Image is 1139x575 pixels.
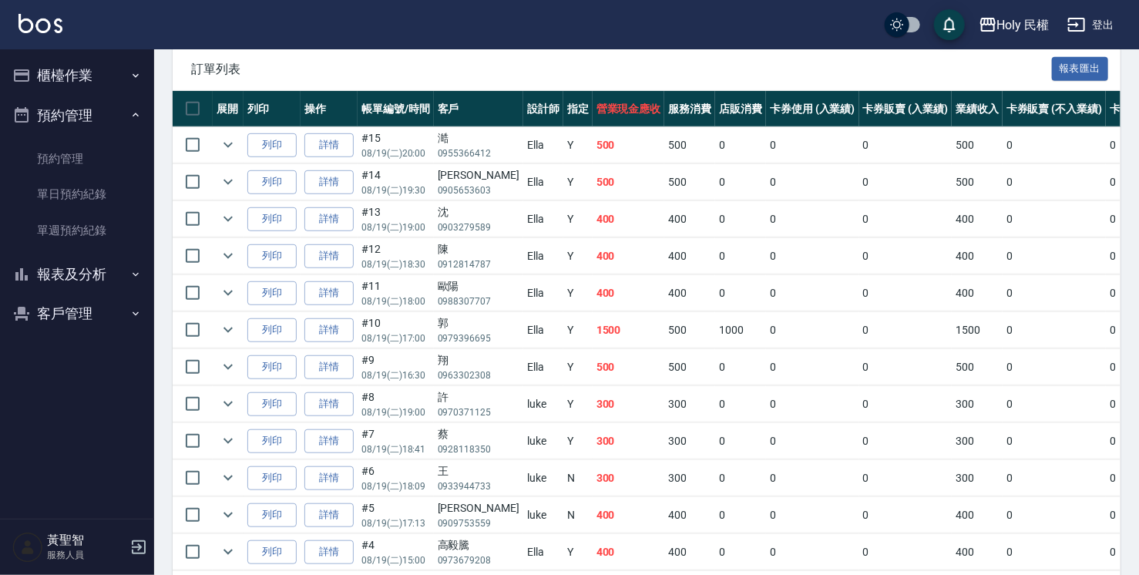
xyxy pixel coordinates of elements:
[715,386,766,422] td: 0
[438,315,519,331] div: 郭
[593,164,665,200] td: 500
[304,281,354,305] a: 詳情
[859,497,953,533] td: 0
[361,220,430,234] p: 08/19 (二) 19:00
[438,183,519,197] p: 0905653603
[361,331,430,345] p: 08/19 (二) 17:00
[358,91,434,127] th: 帳單編號/時間
[664,275,715,311] td: 400
[438,257,519,271] p: 0912814787
[766,91,859,127] th: 卡券使用 (入業績)
[358,127,434,163] td: #15
[361,146,430,160] p: 08/19 (二) 20:00
[859,349,953,385] td: 0
[361,257,430,271] p: 08/19 (二) 18:30
[438,130,519,146] div: 澔
[358,386,434,422] td: #8
[438,167,519,183] div: [PERSON_NAME]
[217,392,240,415] button: expand row
[664,127,715,163] td: 500
[6,294,148,334] button: 客戶管理
[304,244,354,268] a: 詳情
[859,534,953,570] td: 0
[766,238,859,274] td: 0
[247,133,297,157] button: 列印
[244,91,301,127] th: 列印
[1003,91,1106,127] th: 卡券販賣 (不入業績)
[593,349,665,385] td: 500
[593,238,665,274] td: 400
[952,386,1003,422] td: 300
[859,312,953,348] td: 0
[952,349,1003,385] td: 500
[358,460,434,496] td: #6
[952,201,1003,237] td: 400
[859,91,953,127] th: 卡券販賣 (入業績)
[664,386,715,422] td: 300
[664,312,715,348] td: 500
[304,355,354,379] a: 詳情
[766,275,859,311] td: 0
[715,497,766,533] td: 0
[438,368,519,382] p: 0963302308
[766,423,859,459] td: 0
[304,503,354,527] a: 詳情
[563,423,593,459] td: Y
[523,534,563,570] td: Ella
[18,14,62,33] img: Logo
[523,423,563,459] td: luke
[438,389,519,405] div: 許
[952,460,1003,496] td: 300
[1003,201,1106,237] td: 0
[859,201,953,237] td: 0
[361,479,430,493] p: 08/19 (二) 18:09
[859,164,953,200] td: 0
[438,405,519,419] p: 0970371125
[563,201,593,237] td: Y
[952,423,1003,459] td: 300
[438,278,519,294] div: 歐陽
[361,553,430,567] p: 08/19 (二) 15:00
[1003,164,1106,200] td: 0
[523,312,563,348] td: Ella
[715,349,766,385] td: 0
[247,355,297,379] button: 列印
[593,127,665,163] td: 500
[304,429,354,453] a: 詳情
[664,238,715,274] td: 400
[523,460,563,496] td: luke
[593,497,665,533] td: 400
[247,207,297,231] button: 列印
[766,201,859,237] td: 0
[247,466,297,490] button: 列印
[952,275,1003,311] td: 400
[247,392,297,416] button: 列印
[358,312,434,348] td: #10
[217,133,240,156] button: expand row
[438,463,519,479] div: 王
[859,386,953,422] td: 0
[593,386,665,422] td: 300
[715,460,766,496] td: 0
[563,238,593,274] td: Y
[217,355,240,378] button: expand row
[438,426,519,442] div: 蔡
[766,312,859,348] td: 0
[715,201,766,237] td: 0
[766,460,859,496] td: 0
[523,497,563,533] td: luke
[563,534,593,570] td: Y
[715,423,766,459] td: 0
[563,349,593,385] td: Y
[6,141,148,177] a: 預約管理
[1003,534,1106,570] td: 0
[952,91,1003,127] th: 業績收入
[593,423,665,459] td: 300
[715,312,766,348] td: 1000
[563,275,593,311] td: Y
[593,275,665,311] td: 400
[217,207,240,230] button: expand row
[247,170,297,194] button: 列印
[47,533,126,548] h5: 黃聖智
[766,349,859,385] td: 0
